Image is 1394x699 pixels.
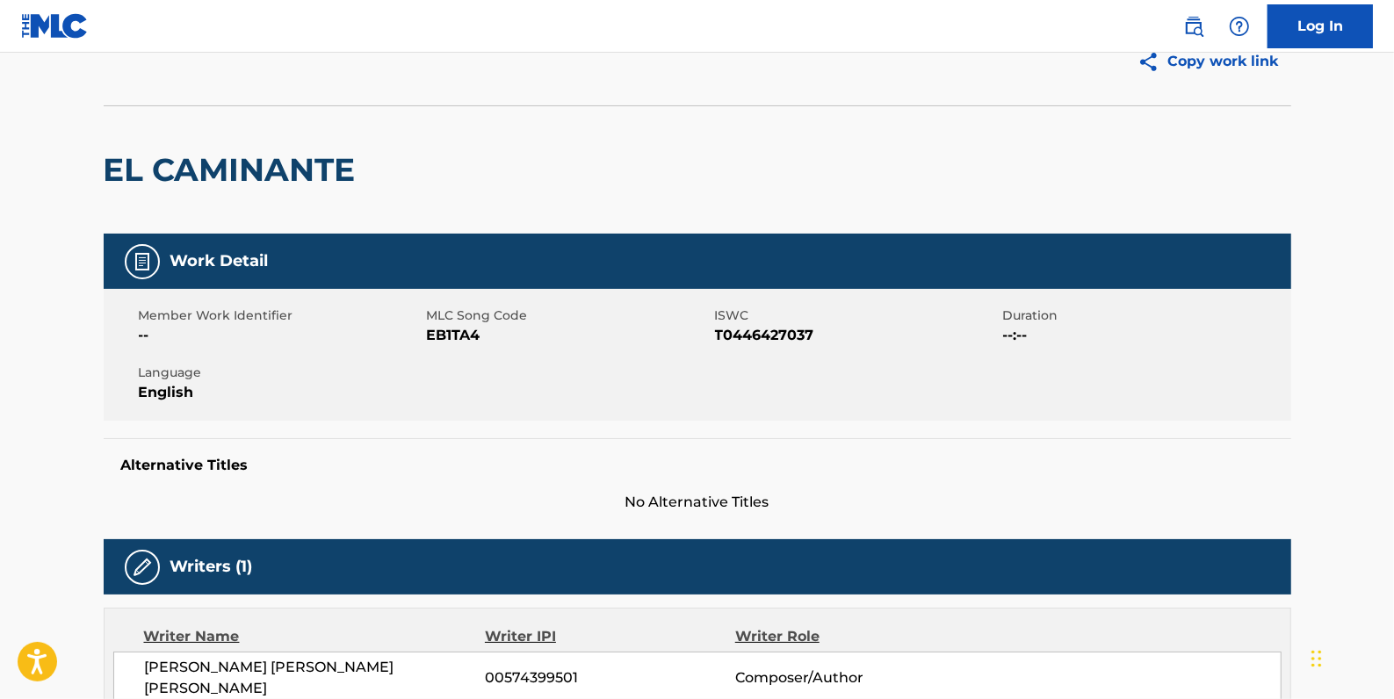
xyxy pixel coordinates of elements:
[104,492,1291,513] span: No Alternative Titles
[1003,325,1287,346] span: --:--
[132,251,153,272] img: Work Detail
[21,13,89,39] img: MLC Logo
[139,306,423,325] span: Member Work Identifier
[735,626,963,647] div: Writer Role
[132,557,153,578] img: Writers
[145,657,486,699] span: [PERSON_NAME] [PERSON_NAME] [PERSON_NAME]
[121,457,1274,474] h5: Alternative Titles
[485,667,734,688] span: 00574399501
[104,150,365,190] h2: EL CAMINANTE
[735,667,963,688] span: Composer/Author
[1125,40,1291,83] button: Copy work link
[427,325,711,346] span: EB1TA4
[1183,16,1204,37] img: search
[1306,615,1394,699] iframe: Chat Widget
[139,325,423,346] span: --
[170,557,253,577] h5: Writers (1)
[144,626,486,647] div: Writer Name
[1003,306,1287,325] span: Duration
[139,382,423,403] span: English
[485,626,735,647] div: Writer IPI
[1222,9,1257,44] div: Help
[715,325,999,346] span: T0446427037
[715,306,999,325] span: ISWC
[1311,632,1322,685] div: Drag
[139,364,423,382] span: Language
[170,251,269,271] h5: Work Detail
[1176,9,1211,44] a: Public Search
[1229,16,1250,37] img: help
[1268,4,1373,48] a: Log In
[1138,51,1168,73] img: Copy work link
[427,306,711,325] span: MLC Song Code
